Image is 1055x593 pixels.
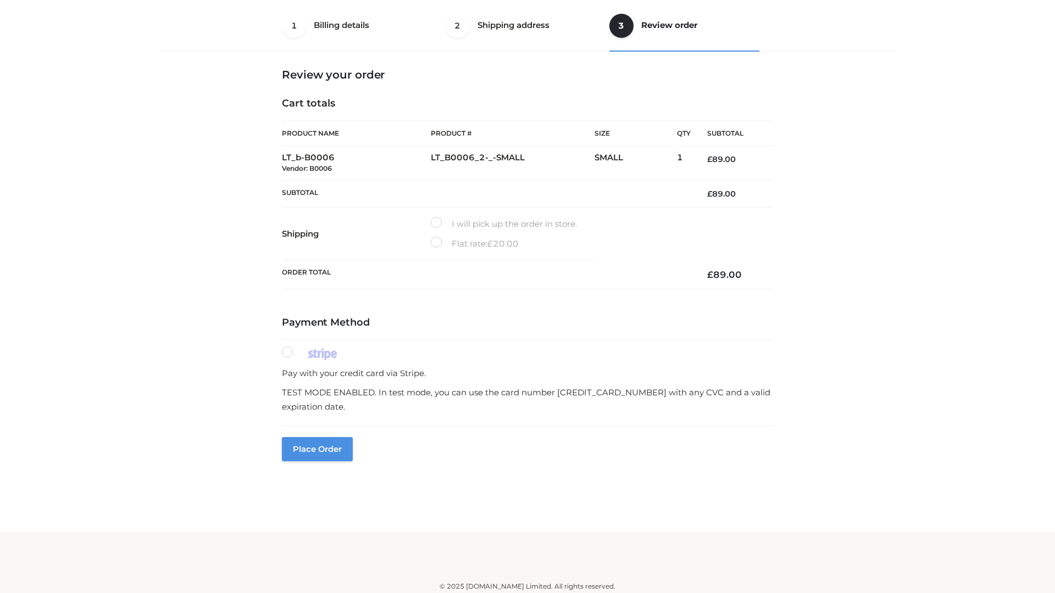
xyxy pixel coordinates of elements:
bdi: 89.00 [707,189,736,199]
h3: Review your order [282,68,773,81]
th: Size [595,121,671,146]
bdi: 89.00 [707,154,736,164]
p: Pay with your credit card via Stripe. [282,366,773,381]
p: TEST MODE ENABLED. In test mode, you can use the card number [CREDIT_CARD_NUMBER] with any CVC an... [282,385,773,413]
bdi: 20.00 [487,238,519,249]
span: £ [707,189,712,199]
h4: Cart totals [282,98,773,110]
th: Qty [677,121,691,146]
span: £ [487,238,493,249]
td: LT_b-B0006 [282,146,431,181]
h4: Payment Method [282,317,773,329]
td: LT_B0006_2-_-SMALL [431,146,595,181]
label: I will pick up the order in store. [431,217,577,231]
th: Shipping [282,208,431,260]
small: Vendor: B0006 [282,164,332,172]
button: Place order [282,437,353,461]
th: Product Name [282,121,431,146]
td: SMALL [595,146,677,181]
span: £ [707,154,712,164]
th: Product # [431,121,595,146]
label: Flat rate: [431,237,519,251]
td: 1 [677,146,691,181]
span: £ [707,269,713,280]
div: © 2025 [DOMAIN_NAME] Limited. All rights reserved. [163,581,892,592]
bdi: 89.00 [707,269,742,280]
th: Subtotal [691,121,773,146]
th: Subtotal [282,180,691,207]
th: Order Total [282,260,691,289]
